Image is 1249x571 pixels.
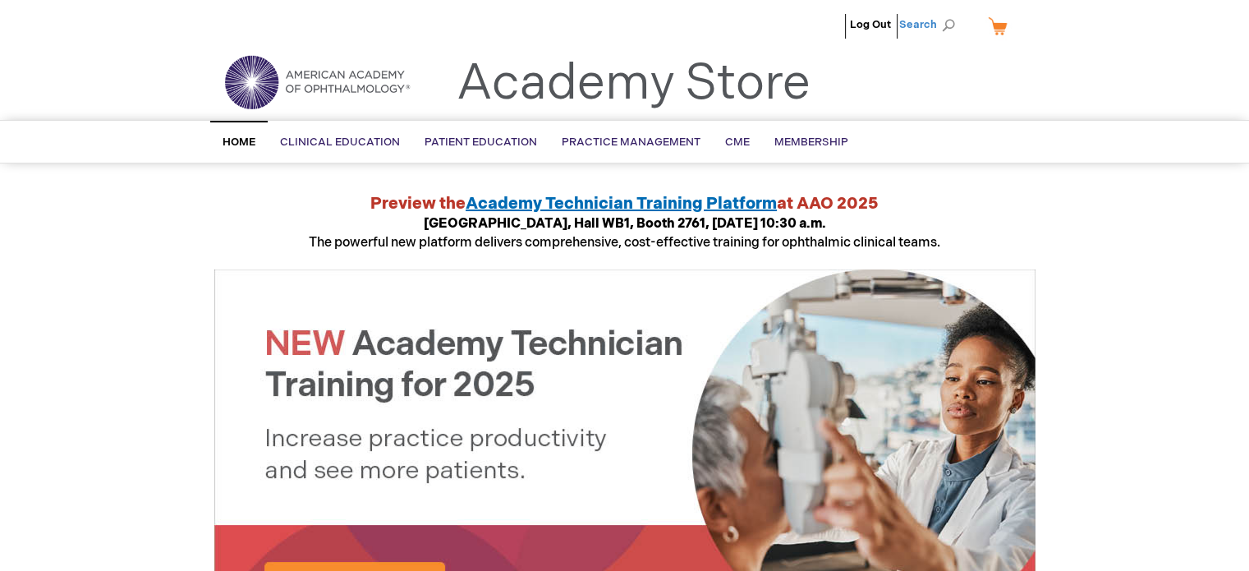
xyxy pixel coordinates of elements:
span: The powerful new platform delivers comprehensive, cost-effective training for ophthalmic clinical... [309,216,940,251]
span: Home [223,136,255,149]
span: Practice Management [562,136,700,149]
strong: Preview the at AAO 2025 [370,194,879,214]
a: Academy Technician Training Platform [466,194,777,214]
a: Log Out [850,18,891,31]
span: Patient Education [425,136,537,149]
span: Clinical Education [280,136,400,149]
span: Membership [774,136,848,149]
strong: [GEOGRAPHIC_DATA], Hall WB1, Booth 2761, [DATE] 10:30 a.m. [424,216,826,232]
span: Search [899,8,962,41]
a: Academy Store [457,54,810,113]
span: CME [725,136,750,149]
